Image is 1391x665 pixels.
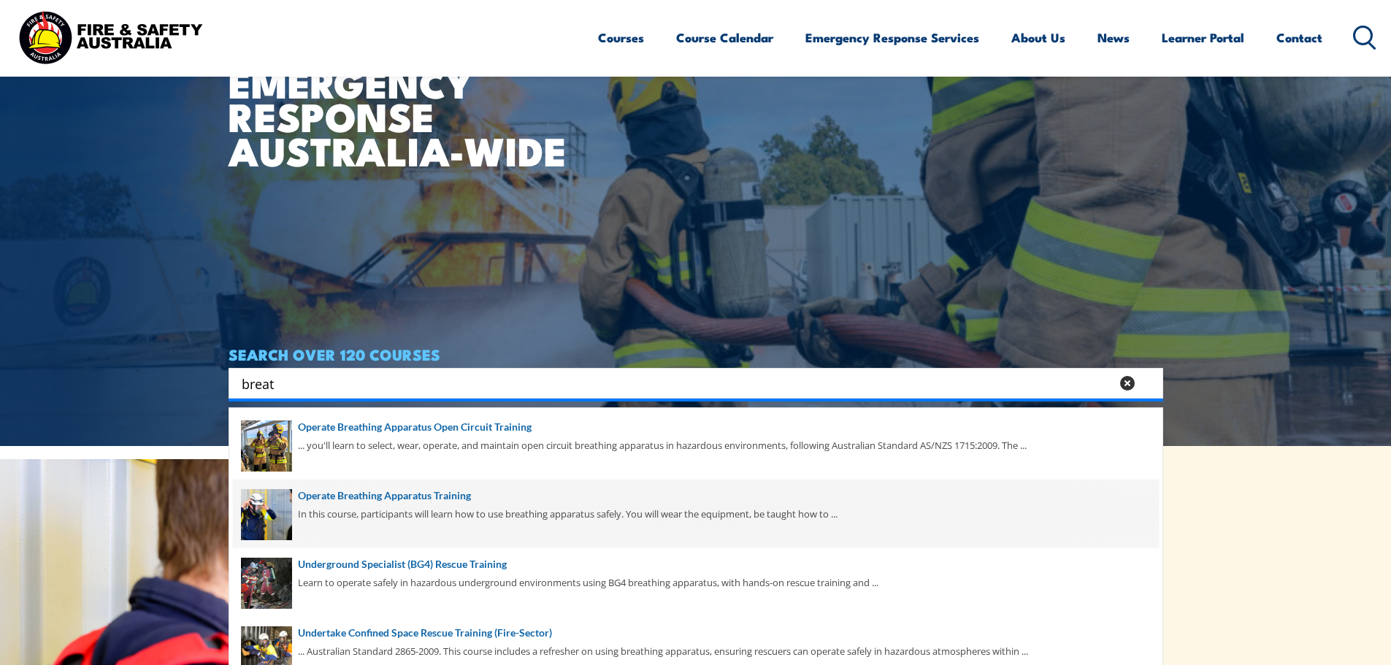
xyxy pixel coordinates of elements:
a: Learner Portal [1162,18,1244,57]
a: Courses [598,18,644,57]
a: About Us [1011,18,1065,57]
a: Contact [1276,18,1322,57]
a: Underground Specialist (BG4) Rescue Training [241,556,1151,572]
input: Search input [242,372,1111,394]
a: News [1097,18,1130,57]
a: Operate Breathing Apparatus Training [241,488,1151,504]
a: Undertake Confined Space Rescue Training (Fire-Sector) [241,625,1151,641]
a: Emergency Response Services [805,18,979,57]
form: Search form [245,373,1114,393]
h4: SEARCH OVER 120 COURSES [229,346,1163,362]
a: Course Calendar [676,18,773,57]
a: Operate Breathing Apparatus Open Circuit Training [241,419,1151,435]
button: Search magnifier button [1138,373,1158,393]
